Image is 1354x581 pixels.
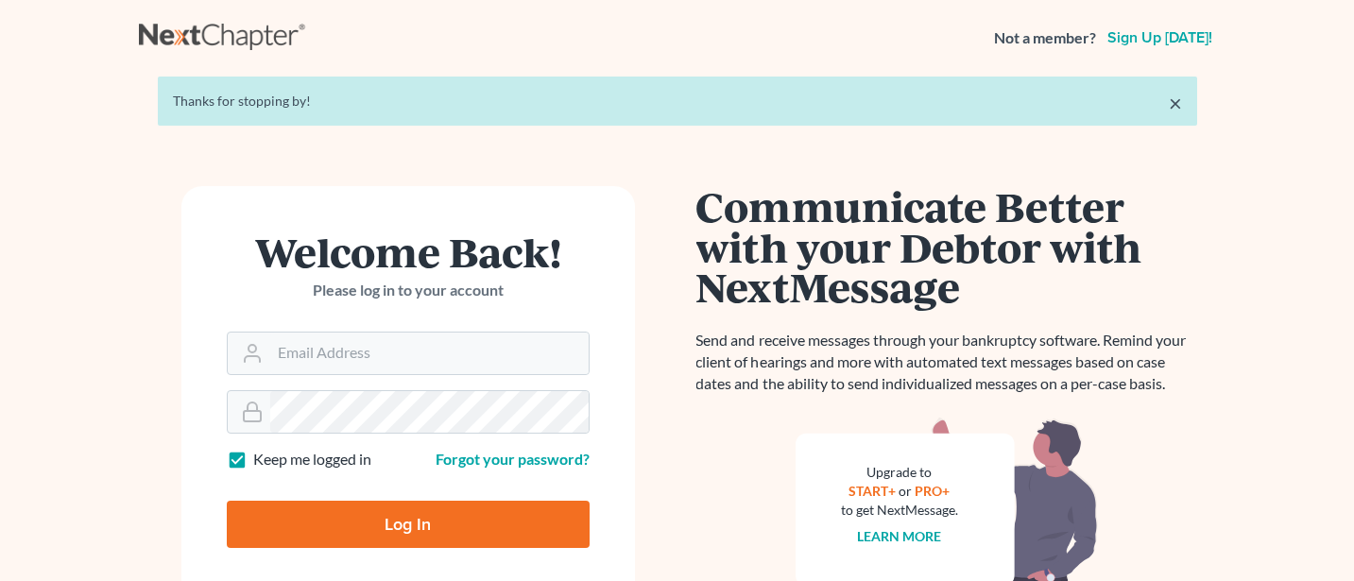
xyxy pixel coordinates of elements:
[696,330,1197,395] p: Send and receive messages through your bankruptcy software. Remind your client of hearings and mo...
[253,449,371,470] label: Keep me logged in
[1169,92,1182,114] a: ×
[227,280,590,301] p: Please log in to your account
[436,450,590,468] a: Forgot your password?
[173,92,1182,111] div: Thanks for stopping by!
[227,231,590,272] h1: Welcome Back!
[994,27,1096,49] strong: Not a member?
[857,528,941,544] a: Learn more
[1104,30,1216,45] a: Sign up [DATE]!
[841,501,958,520] div: to get NextMessage.
[841,463,958,482] div: Upgrade to
[227,501,590,548] input: Log In
[915,483,950,499] a: PRO+
[270,333,589,374] input: Email Address
[899,483,912,499] span: or
[696,186,1197,307] h1: Communicate Better with your Debtor with NextMessage
[848,483,896,499] a: START+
